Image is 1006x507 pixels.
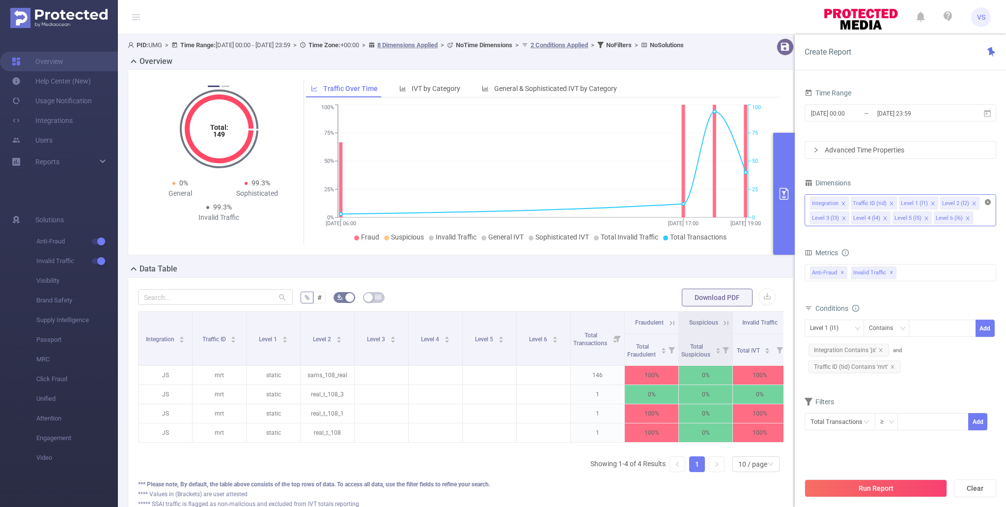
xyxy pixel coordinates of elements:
a: Users [12,130,53,150]
p: 146 [571,366,624,385]
span: Dimensions [805,179,851,187]
span: Level 2 [313,336,333,343]
i: icon: close [965,216,970,222]
span: Fraudulent [635,319,664,326]
div: Level 5 (l5) [894,212,922,225]
i: icon: caret-down [390,339,395,342]
span: Anti-Fraud [810,267,847,279]
span: Suspicious [689,319,718,326]
a: Overview [12,52,63,71]
i: icon: caret-down [231,339,236,342]
i: Filter menu [611,312,624,365]
button: 2 [222,86,229,87]
i: icon: info-circle [852,305,859,312]
span: Supply Intelligence [36,310,118,330]
span: Total Invalid Traffic [601,233,658,241]
span: Invalid Traffic [436,233,476,241]
i: Filter menu [665,334,678,365]
tspan: [DATE] 19:00 [730,220,761,227]
p: mrt [193,423,246,442]
i: icon: down [889,419,894,426]
p: real_t_108_3 [301,385,354,404]
span: 99.3% [251,179,270,187]
p: 1 [571,385,624,404]
div: Level 4 (l4) [853,212,880,225]
tspan: Total: [210,123,228,131]
div: *** Please note, By default, the table above consists of the top rows of data. To access all data... [138,480,783,489]
li: Next Page [709,456,725,472]
span: Total Transactions [670,233,727,241]
li: Level 2 (l2) [940,197,979,209]
i: icon: caret-down [282,339,287,342]
span: Level 4 [421,336,441,343]
li: 1 [689,456,705,472]
span: Integration Contains 'js' [809,344,889,357]
i: icon: caret-down [715,350,721,353]
div: Sort [661,346,667,352]
span: Total Transactions [573,332,609,347]
i: icon: close [878,348,883,353]
button: Run Report [805,479,947,497]
p: 100% [625,423,678,442]
p: JS [139,366,192,385]
span: MRC [36,350,118,369]
i: icon: close [924,216,929,222]
p: 0% [679,366,732,385]
span: 0% [179,179,188,187]
span: UMG [DATE] 00:00 - [DATE] 23:59 +00:00 [128,41,684,49]
p: static [247,385,300,404]
p: JS [139,385,192,404]
p: sams_108_real [301,366,354,385]
i: icon: user [128,42,137,48]
span: IVT by Category [412,85,460,92]
div: General [142,188,219,199]
a: 1 [690,457,704,472]
i: icon: caret-down [661,350,666,353]
b: Time Range: [180,41,216,49]
p: JS [139,423,192,442]
button: 1 [208,86,220,87]
p: 100% [733,423,786,442]
i: icon: caret-up [231,335,236,338]
p: mrt [193,404,246,423]
p: 0% [625,385,678,404]
p: JS [139,404,192,423]
tspan: 149 [213,130,225,138]
span: ✕ [890,267,894,279]
b: No Filters [606,41,632,49]
div: Sort [764,346,770,352]
span: Metrics [805,249,838,257]
div: Sort [179,335,185,341]
div: Sort [336,335,342,341]
span: > [290,41,300,49]
span: Solutions [35,210,64,230]
span: Traffic ID (tid) Contains 'mrt' [809,360,901,373]
p: static [247,366,300,385]
span: Traffic ID [202,336,227,343]
span: Visibility [36,271,118,291]
b: No Solutions [650,41,684,49]
div: Sort [552,335,558,341]
span: VS [977,7,985,27]
li: Level 3 (l3) [810,211,849,224]
i: icon: caret-down [444,339,449,342]
i: icon: close [841,201,846,207]
i: icon: caret-up [390,335,395,338]
span: Attention [36,409,118,428]
div: Invalid Traffic [180,212,257,223]
span: > [512,41,522,49]
i: icon: bg-colors [337,294,343,300]
p: 100% [733,366,786,385]
span: Invalid Traffic [851,267,896,279]
i: icon: caret-up [179,335,185,338]
p: real_t_108 [301,423,354,442]
i: icon: close [930,201,935,207]
p: 0% [679,404,732,423]
tspan: 100% [321,105,334,111]
span: > [359,41,368,49]
p: 0% [679,423,732,442]
div: 10 / page [738,457,767,472]
i: icon: close [972,201,977,207]
div: Level 1 (l1) [810,320,845,336]
div: ≥ [880,414,891,430]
